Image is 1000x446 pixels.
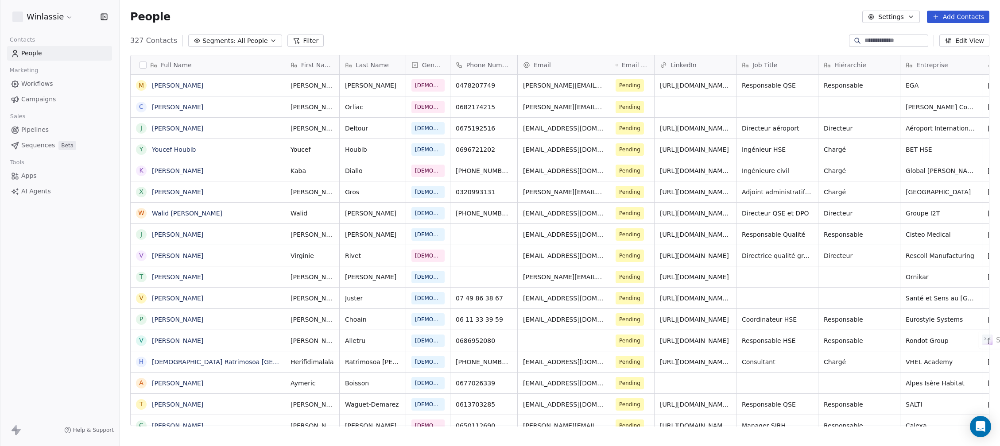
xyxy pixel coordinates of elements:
[824,421,895,430] span: Responsable
[523,358,605,366] span: [EMAIL_ADDRESS][DOMAIN_NAME]
[345,336,400,345] span: Alletru
[291,103,334,111] span: [PERSON_NAME]
[534,61,551,69] span: Email
[139,251,143,260] div: V
[456,188,512,196] span: 0320993131
[152,358,327,365] a: [DEMOGRAPHIC_DATA] Ratrimosoa [GEOGRAPHIC_DATA]
[406,55,450,74] div: Gender
[21,79,53,88] span: Workflows
[139,357,144,366] div: H
[742,315,813,324] span: Coordinateur HSE
[619,145,640,154] span: Pending
[291,379,334,388] span: Aymeric
[415,273,441,281] span: [DEMOGRAPHIC_DATA]
[523,294,605,303] span: [EMAIL_ADDRESS][DOMAIN_NAME]
[291,188,334,196] span: [PERSON_NAME]
[6,156,28,169] span: Tools
[742,421,813,430] span: Manager SIRH
[139,421,143,430] div: C
[906,230,977,239] span: Cisteo Medical
[671,61,697,69] span: LinkedIn
[660,401,780,408] a: [URL][DOMAIN_NAME][PERSON_NAME]
[345,358,400,366] span: Ratrimosoa [PERSON_NAME]
[291,124,334,133] span: [PERSON_NAME]
[415,230,441,239] span: [DEMOGRAPHIC_DATA]
[619,294,640,303] span: Pending
[906,273,977,281] span: Ornikar
[415,400,441,409] span: [DEMOGRAPHIC_DATA]
[824,188,895,196] span: Chargé
[456,400,512,409] span: 0613703285
[523,379,605,388] span: [EMAIL_ADDRESS][DOMAIN_NAME]
[742,230,813,239] span: Responsable Qualité
[287,35,324,47] button: Filter
[415,166,441,175] span: [DEMOGRAPHIC_DATA]
[939,35,989,47] button: Edit View
[21,171,37,181] span: Apps
[824,358,895,366] span: Chargé
[152,231,203,238] a: [PERSON_NAME]
[824,230,895,239] span: Responsable
[660,422,780,429] a: [URL][DOMAIN_NAME][PERSON_NAME]
[21,187,51,196] span: AI Agents
[152,104,203,111] a: [PERSON_NAME]
[906,400,977,409] span: SALTI
[906,251,977,260] span: Rescoll Manufacturing
[660,273,729,281] a: [URL][DOMAIN_NAME]
[466,61,512,69] span: Phone Number
[660,252,729,259] a: [URL][DOMAIN_NAME]
[824,124,895,133] span: Directeur
[906,336,977,345] span: Rondot Group
[619,251,640,260] span: Pending
[6,110,29,123] span: Sales
[415,81,441,90] span: [DEMOGRAPHIC_DATA]
[130,10,171,23] span: People
[152,167,203,174] a: [PERSON_NAME]
[139,187,143,196] div: X
[660,125,780,132] a: [URL][DOMAIN_NAME][PERSON_NAME]
[456,209,512,218] span: [PHONE_NUMBER]
[742,336,813,345] span: Responsable HSE
[518,55,610,74] div: Email
[140,230,142,239] div: J
[523,421,605,430] span: [PERSON_NAME][EMAIL_ADDRESS][PERSON_NAME][DOMAIN_NAME]
[456,336,512,345] span: 0686952080
[422,61,445,69] span: Gender
[523,230,605,239] span: [EMAIL_ADDRESS][DOMAIN_NAME]
[138,208,144,218] div: W
[660,146,729,153] a: [URL][DOMAIN_NAME]
[291,294,334,303] span: [PERSON_NAME]
[291,273,334,281] span: [PERSON_NAME]
[7,77,112,91] a: Workflows
[742,124,813,133] span: Directeur aéroport
[345,166,400,175] span: Diallo
[345,103,400,111] span: Orliac
[152,252,203,259] a: [PERSON_NAME]
[824,209,895,218] span: Directeur
[345,379,400,388] span: Boisson
[21,125,49,135] span: Pipelines
[345,294,400,303] span: Juster
[906,166,977,175] span: Global [PERSON_NAME] Construction & Engineering
[619,358,640,366] span: Pending
[619,188,640,196] span: Pending
[523,251,605,260] span: [EMAIL_ADDRESS][DOMAIN_NAME]
[139,102,143,111] div: C
[456,294,512,303] span: 07 49 86 38 67
[152,422,203,429] a: [PERSON_NAME]
[345,315,400,324] span: Choain
[916,61,948,69] span: Entreprise
[523,400,605,409] span: [EMAIL_ADDRESS][DOMAIN_NAME]
[619,336,640,345] span: Pending
[140,272,143,281] div: T
[456,358,512,366] span: [PHONE_NUMBER]
[660,295,780,302] a: [URL][DOMAIN_NAME][PERSON_NAME]
[824,166,895,175] span: Chargé
[7,184,112,199] a: AI Agents
[660,210,832,217] a: [URL][DOMAIN_NAME][PERSON_NAME][PERSON_NAME]
[58,141,76,150] span: Beta
[742,145,813,154] span: Ingénieur HSE
[523,166,605,175] span: [EMAIL_ADDRESS][DOMAIN_NAME]
[21,49,42,58] span: People
[619,166,640,175] span: Pending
